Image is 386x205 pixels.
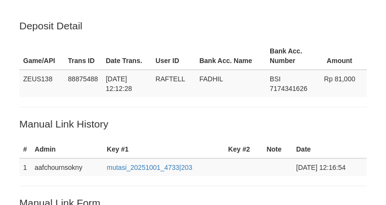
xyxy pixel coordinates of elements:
[64,70,102,97] td: 88875488
[64,42,102,70] th: Trans ID
[103,141,224,158] th: Key #1
[107,164,192,171] a: mutasi_20251001_4733|203
[106,75,132,92] span: [DATE] 12:12:28
[262,141,292,158] th: Note
[31,141,103,158] th: Admin
[292,141,367,158] th: Date
[19,42,64,70] th: Game/API
[155,75,185,83] span: RAFTELL
[224,141,263,158] th: Key #2
[31,158,103,176] td: aafchournsokny
[152,42,195,70] th: User ID
[195,42,266,70] th: Bank Acc. Name
[270,85,307,92] span: Copy 7174341626 to clipboard
[19,19,367,33] p: Deposit Detail
[19,141,31,158] th: #
[102,42,152,70] th: Date Trans.
[266,42,320,70] th: Bank Acc. Number
[292,158,367,176] td: [DATE] 12:16:54
[19,117,367,131] p: Manual Link History
[199,75,223,83] span: FADHIL
[19,70,64,97] td: ZEUS138
[270,75,281,83] span: BSI
[324,75,356,83] span: Rp 81,000
[19,158,31,176] td: 1
[320,42,367,70] th: Amount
